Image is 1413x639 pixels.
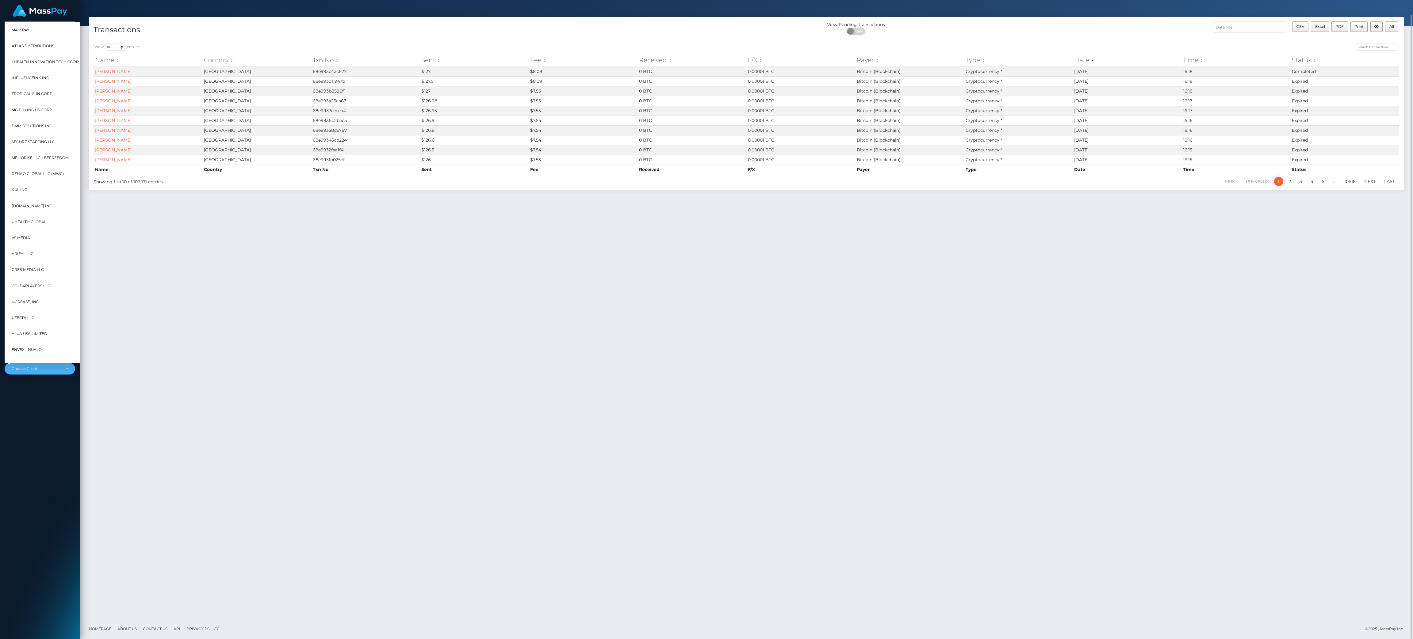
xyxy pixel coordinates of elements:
a: [PERSON_NAME] [95,157,132,162]
td: Expired [1290,106,1399,116]
td: $126.5 [420,145,529,155]
td: 0 BTC [638,135,746,145]
div: Choose Client [12,366,61,371]
a: [PERSON_NAME] [95,147,132,153]
td: [DATE] [1073,76,1181,86]
td: 16:18 [1181,76,1290,86]
td: 68e9937eecea4 [311,106,420,116]
td: $127.1 [420,67,529,76]
td: 0 BTC [638,116,746,125]
td: $7.54 [529,135,638,145]
span: MG Billing US Corp - [12,106,55,114]
td: 16:18 [1181,86,1290,96]
td: Cryptocurrency * [964,76,1073,86]
td: Expired [1290,135,1399,145]
th: Status: activate to sort column ascending [1290,54,1399,66]
td: [DATE] [1073,145,1181,155]
th: Name [94,165,202,174]
td: $8.08 [529,67,638,76]
td: 0 BTC [638,76,746,86]
th: Payer [855,165,964,174]
td: 68e9931b025ef [311,155,420,165]
span: Envex - Nualo [12,346,42,354]
td: Cryptocurrency * [964,106,1073,116]
td: 68e993d11947b [311,76,420,86]
a: [PERSON_NAME] [95,118,132,123]
td: $127.5 [420,76,529,86]
a: Contact Us [140,624,170,633]
a: 2 [1285,177,1294,186]
td: $7.54 [529,116,638,125]
td: Expired [1290,86,1399,96]
span: Print [1354,24,1364,29]
span: Excel [1315,24,1325,29]
span: I HEALTH INNOVATION TECH CORP - [12,58,81,66]
a: Privacy Policy [184,624,221,633]
td: [DATE] [1073,67,1181,76]
td: [GEOGRAPHIC_DATA] [202,86,311,96]
span: UHealth Global - [12,218,49,226]
span: Atlas Distributions - [12,42,57,50]
td: Cryptocurrency * [964,116,1073,125]
th: Date [1073,165,1181,174]
button: PDF [1331,21,1348,32]
a: 5 [1319,177,1328,186]
td: 16:15 [1181,145,1290,155]
th: Time: activate to sort column ascending [1181,54,1290,66]
span: MassPay - [12,26,32,34]
td: 0 BTC [638,155,746,165]
span: VS Media - [12,234,33,242]
td: 68e993e4ac677 [311,67,420,76]
th: F/X: activate to sort column ascending [746,54,855,66]
a: About Us [115,624,139,633]
a: Last [1381,177,1398,186]
span: Kul Inc. - [12,186,31,194]
td: $126.95 [420,106,529,116]
td: 16:16 [1181,135,1290,145]
span: CSV [1296,24,1304,29]
td: 0 BTC [638,145,746,155]
td: [GEOGRAPHIC_DATA] [202,96,311,106]
td: 68e993a25ca67 [311,96,420,106]
a: [PERSON_NAME] [95,127,132,133]
td: Expired [1290,155,1399,165]
th: Country [202,165,311,174]
a: [PERSON_NAME] [95,78,132,84]
span: DMM Solutions Inc - [12,122,55,130]
td: Cryptocurrency * [964,67,1073,76]
td: 16:18 [1181,67,1290,76]
span: UzestA LLC - [12,314,37,322]
td: $8.09 [529,76,638,86]
th: Received: activate to sort column ascending [638,54,746,66]
td: Cryptocurrency * [964,125,1073,135]
td: $7.55 [529,106,638,116]
span: Arieyl LLC - [12,250,36,258]
a: API [171,624,183,633]
span: Bitcoin (Blockchain) [857,98,901,104]
th: Status [1290,165,1399,174]
td: 0.00001 BTC [746,76,855,86]
td: 0.00001 BTC [746,86,855,96]
td: [DATE] [1073,116,1181,125]
span: Alua USA Limited - [12,330,50,338]
span: Bitcoin (Blockchain) [857,78,901,84]
img: MassPay Logo [13,5,67,17]
th: Fee: activate to sort column ascending [529,54,638,66]
td: Cryptocurrency * [964,135,1073,145]
input: Search transactions [1355,44,1399,51]
a: [PERSON_NAME] [95,69,132,74]
span: OFF [850,28,866,35]
th: Country: activate to sort column ascending [202,54,311,66]
th: Txn No: activate to sort column ascending [311,54,420,66]
span: Tropical Sun Corp - [12,90,55,98]
td: $127 [420,86,529,96]
td: $7.55 [529,86,638,96]
select: Showentries [104,44,127,51]
a: 4 [1307,177,1317,186]
a: Next [1361,177,1379,186]
td: [GEOGRAPHIC_DATA] [202,67,311,76]
td: Expired [1290,76,1399,86]
td: 0.00001 BTC [746,125,855,135]
td: [DATE] [1073,155,1181,165]
span: Ncrease, Inc. - [12,298,42,306]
